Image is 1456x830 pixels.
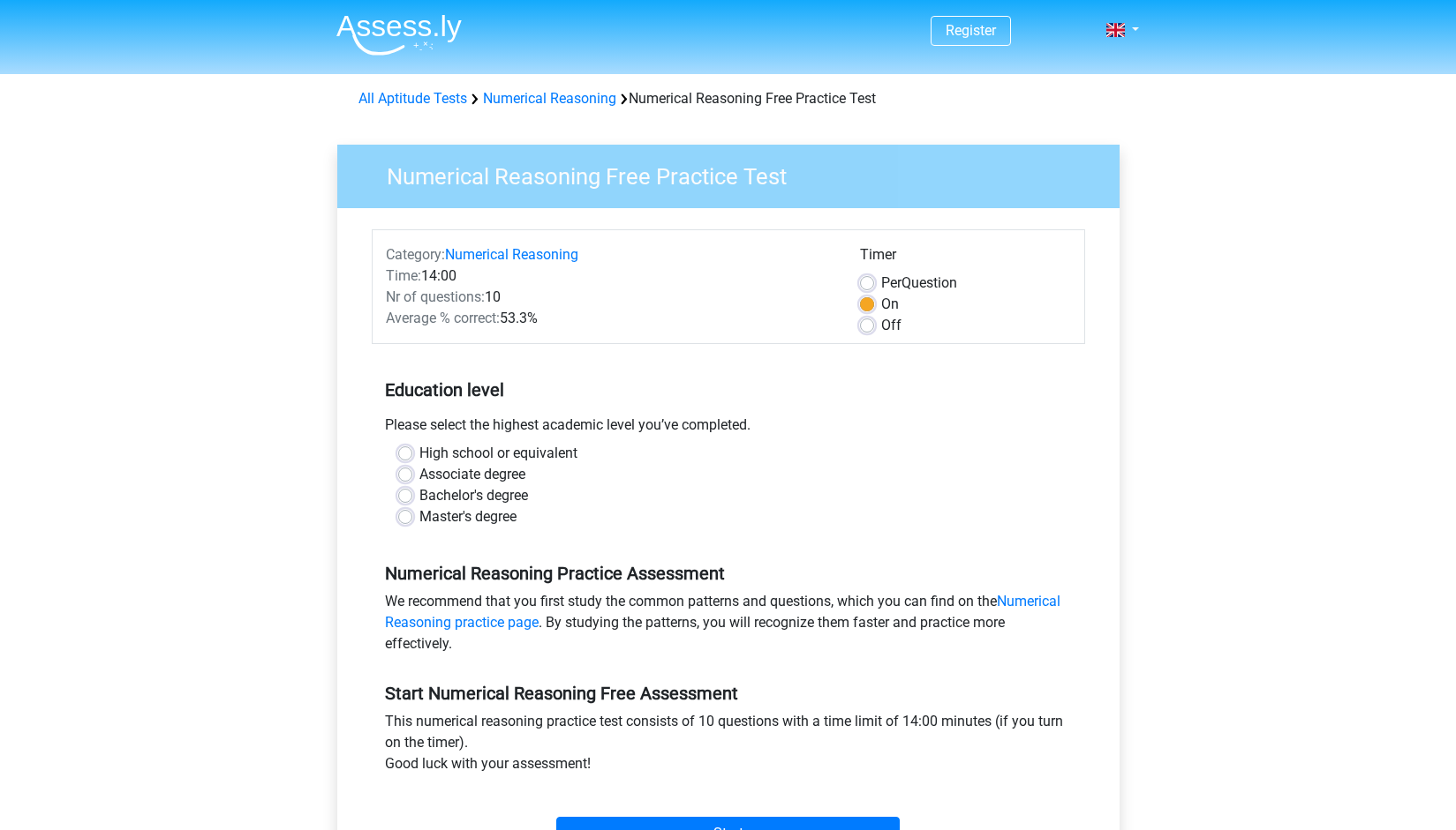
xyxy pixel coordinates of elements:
h5: Start Numerical Reasoning Free Assessment [385,683,1072,704]
a: All Aptitude Tests [358,90,467,107]
div: Please select the highest academic level you’ve completed. [372,415,1085,443]
label: On [881,294,899,315]
label: Off [881,315,902,336]
div: Timer [860,244,1071,273]
span: Average % correct: [386,310,500,326]
div: 53.3% [373,308,847,329]
span: Time: [386,267,421,284]
div: We recommend that you first study the common patterns and questions, which you can find on the . ... [372,591,1085,662]
h3: Numerical Reasoning Free Practice Test [366,156,1106,191]
div: This numerical reasoning practice test consists of 10 questions with a time limit of 14:00 minute... [372,711,1085,781]
div: 14:00 [373,265,847,287]
label: Master's degree [419,506,517,527]
a: Numerical Reasoning [483,90,616,107]
a: Register [946,22,996,39]
div: Numerical Reasoning Free Practice Test [351,88,1105,109]
span: Nr of questions: [386,288,485,305]
span: Category: [386,246,445,263]
label: High school or equivalent [419,443,577,464]
label: Bachelor's degree [419,485,528,506]
label: Question [881,273,957,294]
label: Associate degree [419,464,525,485]
h5: Education level [385,372,1072,408]
h5: Numerical Reasoning Practice Assessment [385,563,1072,584]
div: 10 [373,287,847,308]
img: Assessly [336,14,462,56]
a: Numerical Reasoning [445,246,578,263]
span: Per [881,274,902,291]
